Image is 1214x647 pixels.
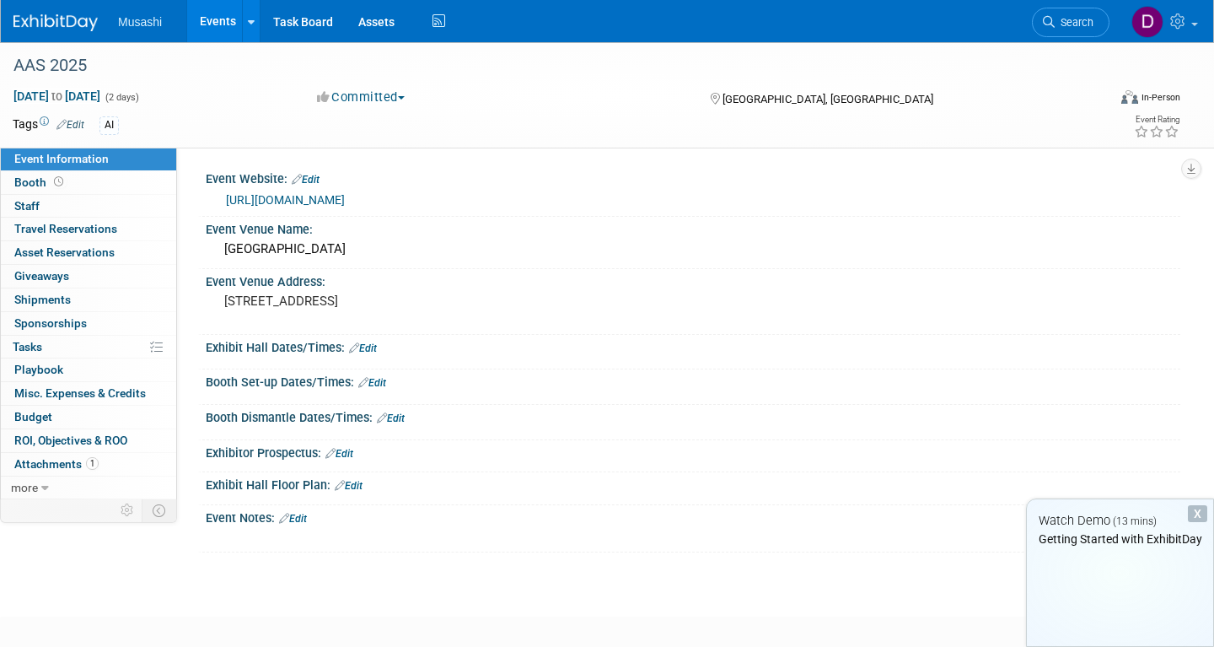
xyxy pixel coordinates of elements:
[1007,88,1180,113] div: Event Format
[14,457,99,471] span: Attachments
[1,359,176,381] a: Playbook
[206,472,1180,494] div: Exhibit Hall Floor Plan:
[206,440,1180,462] div: Exhibitor Prospectus:
[56,119,84,131] a: Edit
[218,236,1168,262] div: [GEOGRAPHIC_DATA]
[335,480,363,492] a: Edit
[11,481,38,494] span: more
[13,116,84,135] td: Tags
[1,336,176,359] a: Tasks
[224,294,594,309] pre: [STREET_ADDRESS]
[113,499,142,521] td: Personalize Event Tab Strip
[14,434,127,447] span: ROI, Objectives & ROO
[1,429,176,452] a: ROI, Objectives & ROO
[14,199,40,213] span: Staff
[1,148,176,170] a: Event Information
[1,288,176,311] a: Shipments
[118,15,162,29] span: Musashi
[1,312,176,335] a: Sponsorships
[14,386,146,400] span: Misc. Expenses & Credits
[206,269,1180,290] div: Event Venue Address:
[86,457,99,470] span: 1
[13,89,101,104] span: [DATE] [DATE]
[325,448,353,460] a: Edit
[1113,515,1157,527] span: (13 mins)
[14,175,67,189] span: Booth
[1121,90,1138,104] img: Format-Inperson.png
[1,195,176,218] a: Staff
[14,363,63,376] span: Playbook
[1141,91,1180,104] div: In-Person
[49,89,65,103] span: to
[349,342,377,354] a: Edit
[1,477,176,499] a: more
[206,369,1180,391] div: Booth Set-up Dates/Times:
[206,217,1180,238] div: Event Venue Name:
[377,412,405,424] a: Edit
[1,265,176,288] a: Giveaways
[279,513,307,525] a: Edit
[206,505,1180,527] div: Event Notes:
[1027,531,1213,547] div: Getting Started with ExhibitDay
[206,166,1180,188] div: Event Website:
[1,382,176,405] a: Misc. Expenses & Credits
[99,116,119,134] div: AI
[1027,512,1213,530] div: Watch Demo
[1055,16,1093,29] span: Search
[14,152,109,165] span: Event Information
[51,175,67,188] span: Booth not reserved yet
[1032,8,1109,37] a: Search
[14,269,69,283] span: Giveaways
[1,453,176,476] a: Attachments1
[1188,505,1207,522] div: Dismiss
[206,405,1180,427] div: Booth Dismantle Dates/Times:
[1,241,176,264] a: Asset Reservations
[14,410,52,423] span: Budget
[292,174,320,186] a: Edit
[1,218,176,240] a: Travel Reservations
[722,93,933,105] span: [GEOGRAPHIC_DATA], [GEOGRAPHIC_DATA]
[1,406,176,429] a: Budget
[1131,6,1163,38] img: Daniel Agar
[14,222,117,235] span: Travel Reservations
[311,89,411,106] button: Committed
[8,51,1081,81] div: AAS 2025
[358,377,386,389] a: Edit
[13,340,42,353] span: Tasks
[226,193,345,207] a: [URL][DOMAIN_NAME]
[142,499,177,521] td: Toggle Event Tabs
[104,92,139,103] span: (2 days)
[14,293,71,306] span: Shipments
[14,245,115,259] span: Asset Reservations
[206,335,1180,357] div: Exhibit Hall Dates/Times:
[13,14,98,31] img: ExhibitDay
[1,171,176,194] a: Booth
[1134,116,1179,124] div: Event Rating
[14,316,87,330] span: Sponsorships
